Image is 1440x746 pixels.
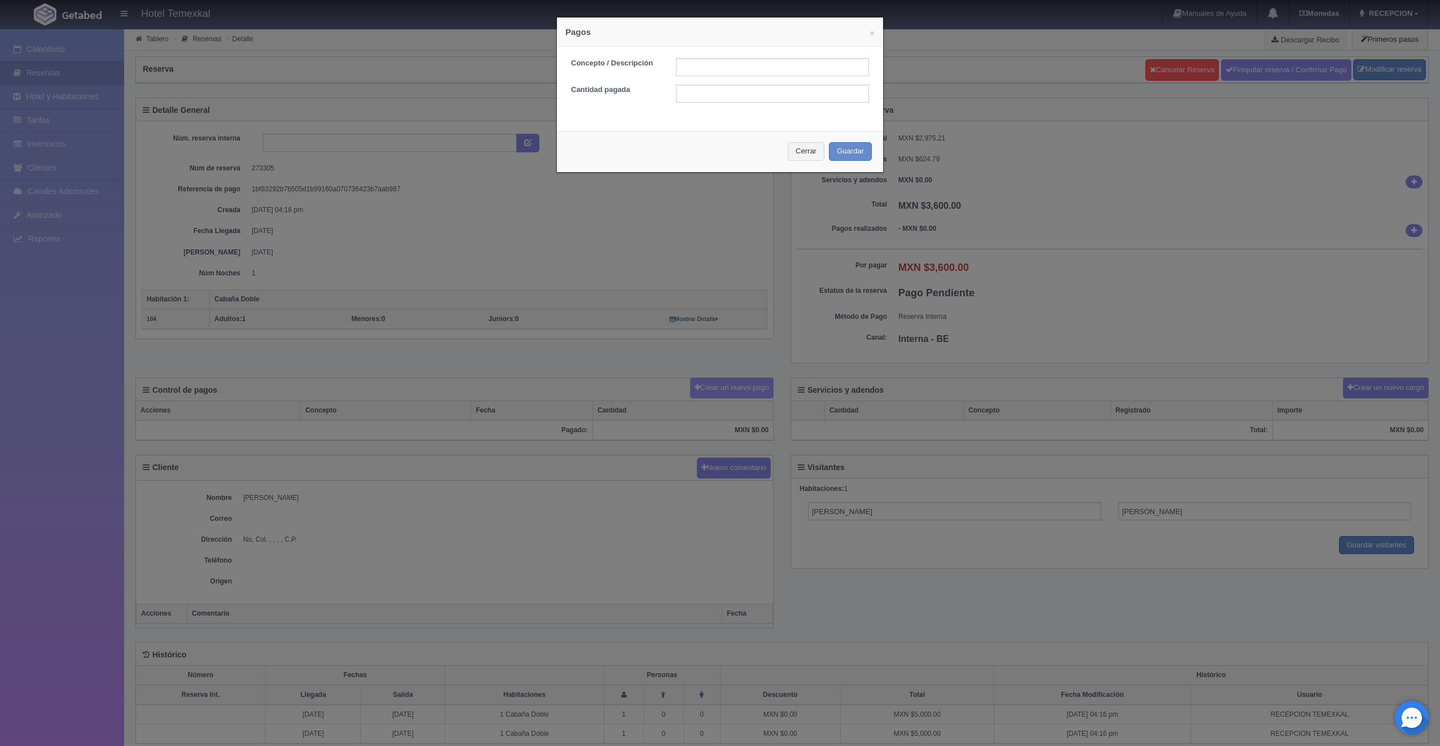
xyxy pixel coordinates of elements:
button: × [870,29,875,37]
button: Cerrar [788,142,824,161]
label: Concepto / Descripción [563,58,668,69]
h4: Pagos [565,26,875,38]
button: Guardar [829,142,872,161]
label: Cantidad pagada [563,85,668,95]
